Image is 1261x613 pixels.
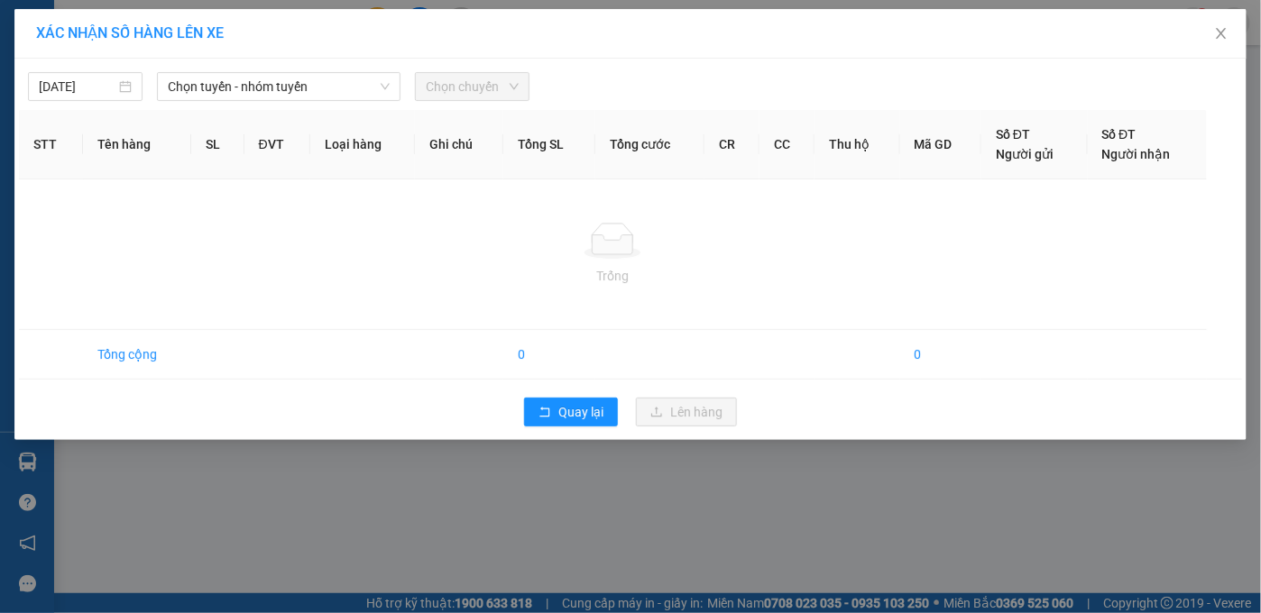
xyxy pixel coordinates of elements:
th: Mã GD [900,110,982,179]
th: CR [704,110,759,179]
span: Số ĐT [996,127,1030,142]
th: Loại hàng [310,110,415,179]
td: 0 [900,330,982,380]
th: CC [759,110,815,179]
th: Thu hộ [815,110,899,179]
td: 0 [503,330,595,380]
th: STT [19,110,83,179]
span: rollback [538,406,551,420]
span: Quay lại [558,402,603,422]
button: uploadLên hàng [636,398,737,426]
th: Tên hàng [83,110,191,179]
button: rollbackQuay lại [524,398,618,426]
th: Tổng SL [503,110,595,179]
span: XÁC NHẬN SỐ HÀNG LÊN XE [36,24,224,41]
div: Trống [33,266,1192,286]
td: Tổng cộng [83,330,191,380]
th: Tổng cước [595,110,704,179]
span: Chọn tuyến - nhóm tuyến [168,73,390,100]
span: Người gửi [996,147,1054,161]
th: SL [191,110,244,179]
input: 13/10/2025 [39,77,115,96]
button: Close [1196,9,1247,59]
span: close [1214,26,1229,41]
th: ĐVT [244,110,311,179]
span: down [380,81,391,92]
span: Số ĐT [1102,127,1137,142]
span: Người nhận [1102,147,1171,161]
th: Ghi chú [415,110,503,179]
span: Chọn chuyến [426,73,519,100]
